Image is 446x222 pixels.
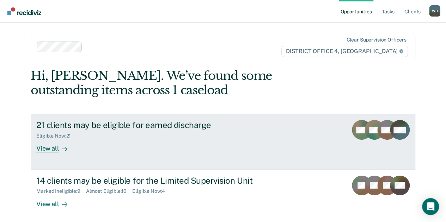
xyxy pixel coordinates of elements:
[31,114,415,170] a: 21 clients may be eligible for earned dischargeEligible Now:21View all
[7,7,41,15] img: Recidiviz
[36,120,284,130] div: 21 clients may be eligible for earned discharge
[36,194,76,208] div: View all
[132,188,171,194] div: Eligible Now : 4
[36,188,86,194] div: Marked Ineligible : 9
[429,5,440,17] button: Profile dropdown button
[346,37,406,43] div: Clear supervision officers
[36,133,77,139] div: Eligible Now : 21
[36,176,284,186] div: 14 clients may be eligible for the Limited Supervision Unit
[36,139,76,153] div: View all
[31,69,338,97] div: Hi, [PERSON_NAME]. We’ve found some outstanding items across 1 caseload
[86,188,133,194] div: Almost Eligible : 10
[422,198,439,215] div: Open Intercom Messenger
[429,5,440,17] div: W B
[281,46,408,57] span: DISTRICT OFFICE 4, [GEOGRAPHIC_DATA]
